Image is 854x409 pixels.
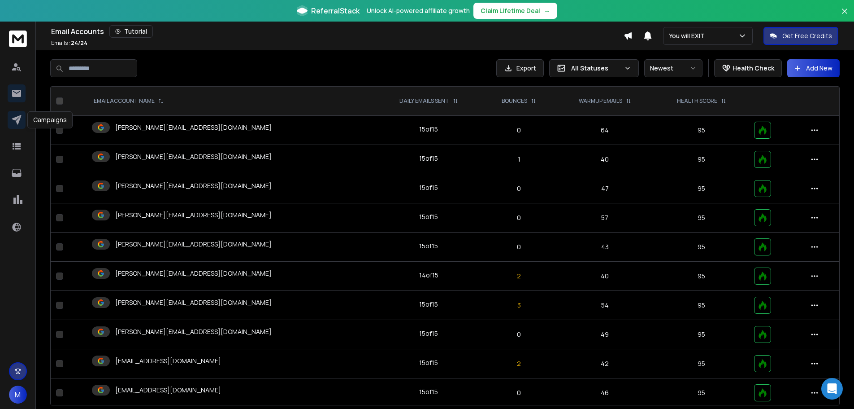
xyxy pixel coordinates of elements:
[51,40,87,47] p: Emails :
[488,330,550,339] p: 0
[488,359,550,368] p: 2
[419,125,438,134] div: 15 of 15
[555,320,655,349] td: 49
[579,97,622,105] p: WARMUP EMAILS
[782,31,832,40] p: Get Free Credits
[571,64,620,73] p: All Statuses
[115,356,221,365] p: [EMAIL_ADDRESS][DOMAIN_NAME]
[555,145,655,174] td: 40
[655,378,749,408] td: 95
[839,5,850,27] button: Close banner
[655,203,749,233] td: 95
[473,3,557,19] button: Claim Lifetime Deal→
[714,59,782,77] button: Health Check
[419,387,438,396] div: 15 of 15
[488,242,550,251] p: 0
[555,233,655,262] td: 43
[655,262,749,291] td: 95
[544,6,550,15] span: →
[655,174,749,203] td: 95
[655,116,749,145] td: 95
[488,184,550,193] p: 0
[555,349,655,378] td: 42
[644,59,702,77] button: Newest
[9,386,27,404] button: M
[419,183,438,192] div: 15 of 15
[115,152,272,161] p: [PERSON_NAME][EMAIL_ADDRESS][DOMAIN_NAME]
[419,300,438,309] div: 15 of 15
[488,213,550,222] p: 0
[655,320,749,349] td: 95
[27,111,73,128] div: Campaigns
[94,97,164,105] div: EMAIL ACCOUNT NAME
[655,233,749,262] td: 95
[419,242,438,251] div: 15 of 15
[419,154,438,163] div: 15 of 15
[655,145,749,174] td: 95
[71,39,87,47] span: 24 / 24
[419,212,438,221] div: 15 of 15
[311,5,360,16] span: ReferralStack
[555,291,655,320] td: 54
[115,269,272,278] p: [PERSON_NAME][EMAIL_ADDRESS][DOMAIN_NAME]
[115,298,272,307] p: [PERSON_NAME][EMAIL_ADDRESS][DOMAIN_NAME]
[115,240,272,249] p: [PERSON_NAME][EMAIL_ADDRESS][DOMAIN_NAME]
[555,378,655,408] td: 46
[51,25,624,38] div: Email Accounts
[821,378,843,400] div: Open Intercom Messenger
[669,31,708,40] p: You will EXIT
[115,211,272,220] p: [PERSON_NAME][EMAIL_ADDRESS][DOMAIN_NAME]
[677,97,717,105] p: HEALTH SCORE
[488,301,550,310] p: 3
[555,174,655,203] td: 47
[109,25,153,38] button: Tutorial
[733,64,774,73] p: Health Check
[763,27,838,45] button: Get Free Credits
[555,203,655,233] td: 57
[555,262,655,291] td: 40
[787,59,840,77] button: Add New
[488,388,550,397] p: 0
[367,6,470,15] p: Unlock AI-powered affiliate growth
[115,181,272,190] p: [PERSON_NAME][EMAIL_ADDRESS][DOMAIN_NAME]
[115,386,221,395] p: [EMAIL_ADDRESS][DOMAIN_NAME]
[419,358,438,367] div: 15 of 15
[419,329,438,338] div: 15 of 15
[115,123,272,132] p: [PERSON_NAME][EMAIL_ADDRESS][DOMAIN_NAME]
[399,97,449,105] p: DAILY EMAILS SENT
[496,59,544,77] button: Export
[655,349,749,378] td: 95
[655,291,749,320] td: 95
[488,272,550,281] p: 2
[115,327,272,336] p: [PERSON_NAME][EMAIL_ADDRESS][DOMAIN_NAME]
[502,97,527,105] p: BOUNCES
[488,126,550,135] p: 0
[419,271,438,280] div: 14 of 15
[555,116,655,145] td: 64
[488,155,550,164] p: 1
